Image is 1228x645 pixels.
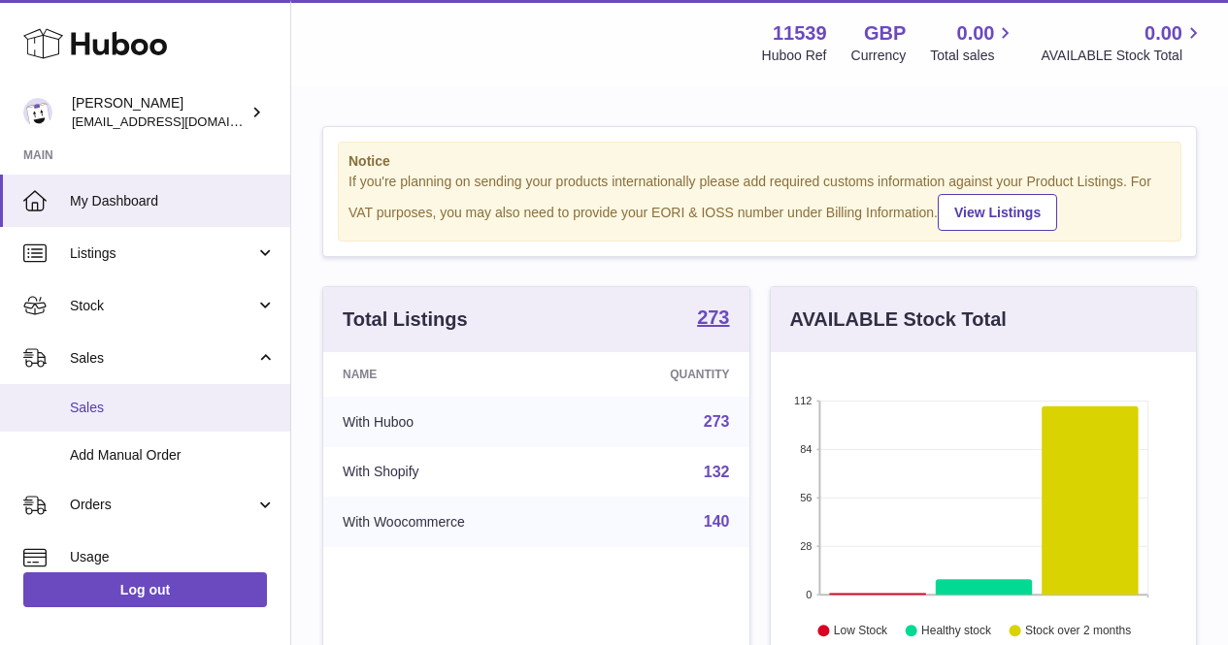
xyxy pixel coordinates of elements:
[957,20,995,47] span: 0.00
[806,589,812,600] text: 0
[697,307,729,327] strong: 273
[23,572,267,607] a: Log out
[930,20,1016,65] a: 0.00 Total sales
[348,173,1171,231] div: If you're planning on sending your products internationally please add required customs informati...
[587,352,748,397] th: Quantity
[70,496,255,514] span: Orders
[800,443,812,455] text: 84
[762,47,827,65] div: Huboo Ref
[697,307,729,331] a: 273
[773,20,827,47] strong: 11539
[323,352,587,397] th: Name
[930,47,1016,65] span: Total sales
[70,548,276,566] span: Usage
[72,94,247,131] div: [PERSON_NAME]
[790,306,1007,333] h3: AVAILABLE Stock Total
[70,244,255,263] span: Listings
[72,113,285,129] span: [EMAIL_ADDRESS][DOMAIN_NAME]
[23,98,52,127] img: alperaslan1535@gmail.com
[1025,624,1131,637] text: Stock over 2 months
[323,447,587,498] td: With Shopify
[70,349,255,368] span: Sales
[323,497,587,547] td: With Woocommerce
[70,192,276,210] span: My Dashboard
[323,397,587,447] td: With Huboo
[794,395,812,406] text: 112
[704,413,730,430] a: 273
[70,446,276,465] span: Add Manual Order
[833,624,887,637] text: Low Stock
[800,540,812,552] text: 28
[800,492,812,503] text: 56
[70,399,276,417] span: Sales
[851,47,907,65] div: Currency
[938,194,1057,231] a: View Listings
[343,306,468,333] h3: Total Listings
[864,20,906,47] strong: GBP
[921,624,992,637] text: Healthy stock
[1041,47,1205,65] span: AVAILABLE Stock Total
[704,464,730,480] a: 132
[348,152,1171,171] strong: Notice
[1041,20,1205,65] a: 0.00 AVAILABLE Stock Total
[1145,20,1182,47] span: 0.00
[70,297,255,315] span: Stock
[704,513,730,530] a: 140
